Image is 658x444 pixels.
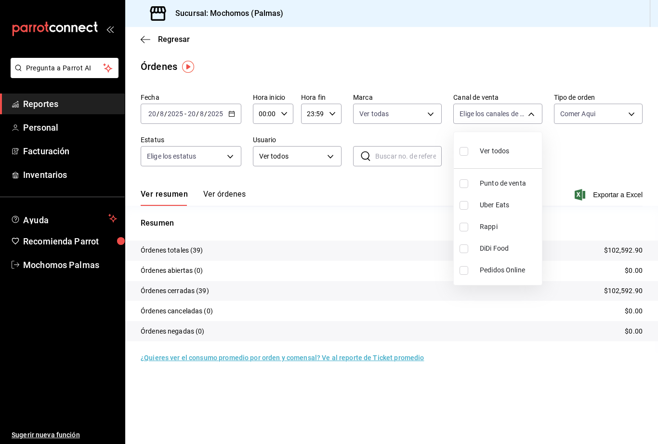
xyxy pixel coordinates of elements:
span: Rappi [480,222,538,232]
span: DiDi Food [480,243,538,254]
span: Uber Eats [480,200,538,210]
span: Ver todos [480,146,509,156]
span: Punto de venta [480,178,538,188]
span: Pedidos Online [480,265,538,275]
img: Tooltip marker [182,61,194,73]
